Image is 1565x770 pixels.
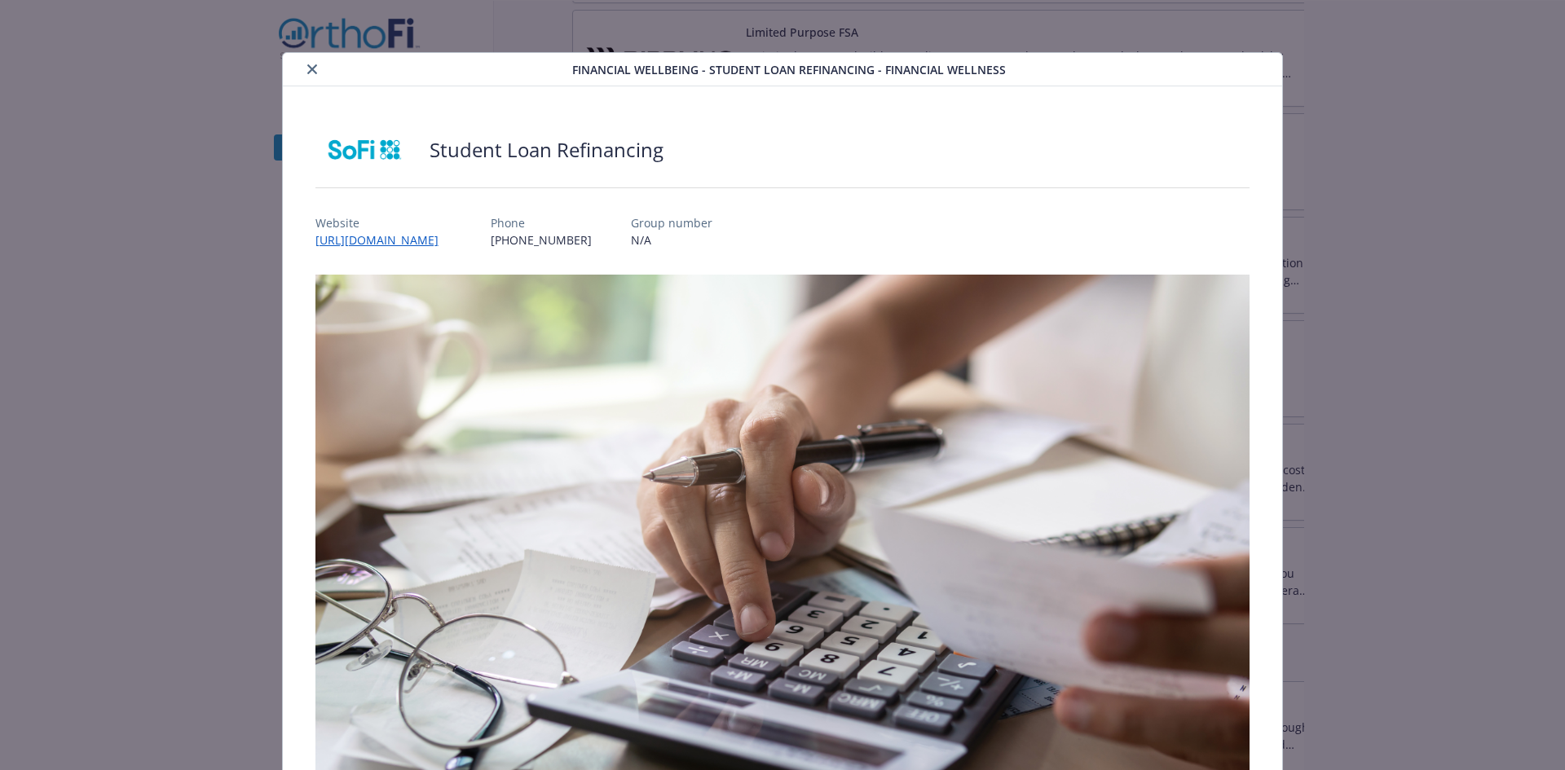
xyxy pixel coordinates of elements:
span: Financial Wellbeing - Student Loan Refinancing - Financial Wellness [572,61,1006,78]
p: [PHONE_NUMBER] [491,231,592,249]
button: close [302,59,322,79]
p: Website [315,214,452,231]
p: N/A [631,231,712,249]
h2: Student Loan Refinancing [430,136,663,164]
p: Phone [491,214,592,231]
img: SoFi [315,125,413,174]
a: [URL][DOMAIN_NAME] [315,232,452,248]
p: Group number [631,214,712,231]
